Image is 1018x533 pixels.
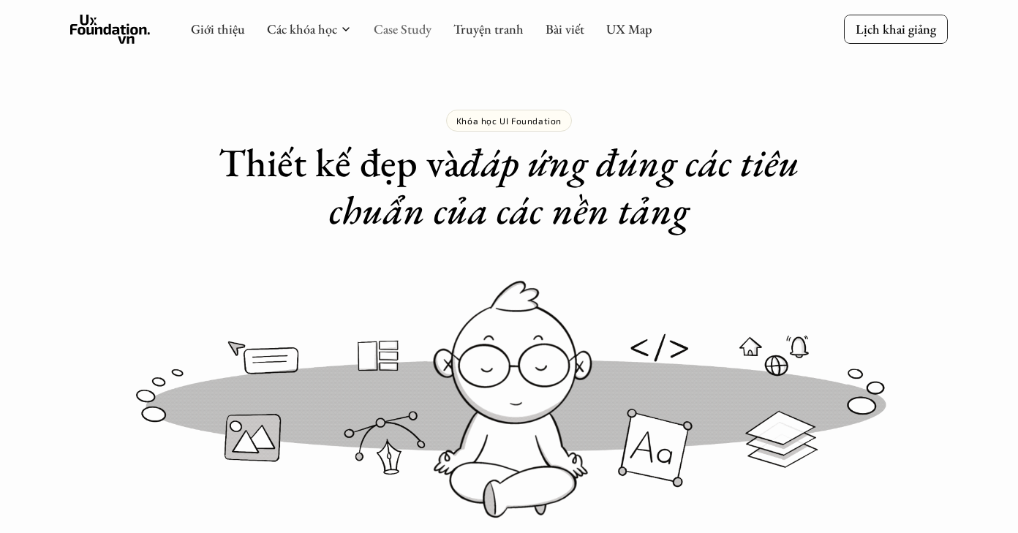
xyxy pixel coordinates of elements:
[546,20,584,37] a: Bài viết
[456,116,562,126] p: Khóa học UI Foundation
[374,20,431,37] a: Case Study
[216,139,802,234] h1: Thiết kế đẹp và
[453,20,524,37] a: Truyện tranh
[191,20,245,37] a: Giới thiệu
[844,15,948,43] a: Lịch khai giảng
[856,20,936,37] p: Lịch khai giảng
[329,137,808,235] em: đáp ứng đúng các tiêu chuẩn của các nền tảng
[267,20,337,37] a: Các khóa học
[606,20,652,37] a: UX Map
